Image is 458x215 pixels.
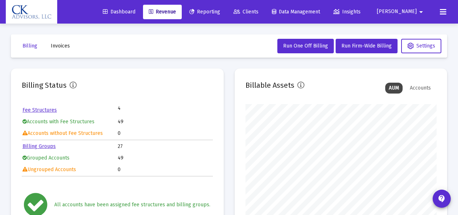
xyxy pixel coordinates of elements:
[377,9,417,15] span: [PERSON_NAME]
[118,128,212,139] td: 0
[277,39,334,53] button: Run One Off Billing
[336,39,398,53] button: Run Firm-Wide Billing
[22,164,117,175] td: Ungrouped Accounts
[11,5,52,19] img: Dashboard
[143,5,182,19] a: Revenue
[22,153,117,164] td: Grouped Accounts
[333,9,361,15] span: Insights
[51,43,70,49] span: Invoices
[118,105,165,112] td: 4
[118,116,212,127] td: 49
[417,5,425,19] mat-icon: arrow_drop_down
[406,83,434,94] div: Accounts
[407,43,435,49] span: Settings
[189,9,220,15] span: Reporting
[54,201,210,208] div: All accounts have been assigned fee structures and billing groups.
[341,43,392,49] span: Run Firm-Wide Billing
[22,116,117,127] td: Accounts with Fee Structures
[368,4,434,19] button: [PERSON_NAME]
[272,9,320,15] span: Data Management
[184,5,226,19] a: Reporting
[17,39,43,53] button: Billing
[103,9,135,15] span: Dashboard
[234,9,259,15] span: Clients
[22,107,57,113] a: Fee Structures
[97,5,141,19] a: Dashboard
[45,39,76,53] button: Invoices
[149,9,176,15] span: Revenue
[437,194,446,203] mat-icon: contact_support
[401,39,441,53] button: Settings
[22,128,117,139] td: Accounts without Fee Structures
[118,141,212,152] td: 27
[22,143,56,149] a: Billing Groups
[228,5,264,19] a: Clients
[266,5,326,19] a: Data Management
[118,153,212,164] td: 49
[118,164,212,175] td: 0
[328,5,366,19] a: Insights
[283,43,328,49] span: Run One Off Billing
[22,43,37,49] span: Billing
[22,79,67,91] h2: Billing Status
[245,79,294,91] h2: Billable Assets
[385,83,403,94] div: AUM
